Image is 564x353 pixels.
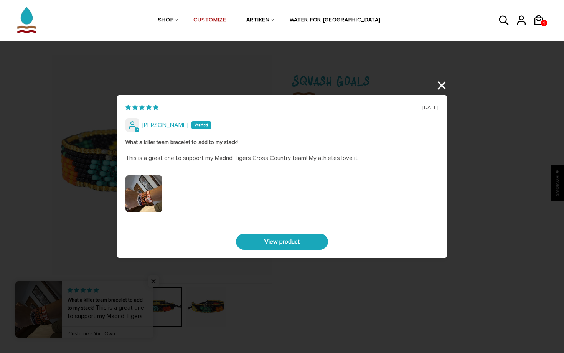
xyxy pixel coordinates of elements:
span: [DATE] [422,103,439,112]
span: [PERSON_NAME] [142,122,188,128]
a: 1 [541,20,547,26]
a: Link to user picture 0 [125,175,162,212]
p: This is a great one to support my Madrid Tigers Cross Country team! My athletes love it. [125,153,439,163]
span: 5 star review [125,103,158,112]
img: User picture [125,175,162,212]
button: × [429,76,447,95]
a: WATER FOR [GEOGRAPHIC_DATA] [290,0,381,41]
a: SHOP [158,0,174,41]
b: What a killer team bracelet to add to my stack! [125,138,439,147]
a: View product [236,234,328,250]
a: CUSTOMIZE [193,0,226,41]
a: ARTIKEN [246,0,270,41]
span: 1 [541,18,547,28]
